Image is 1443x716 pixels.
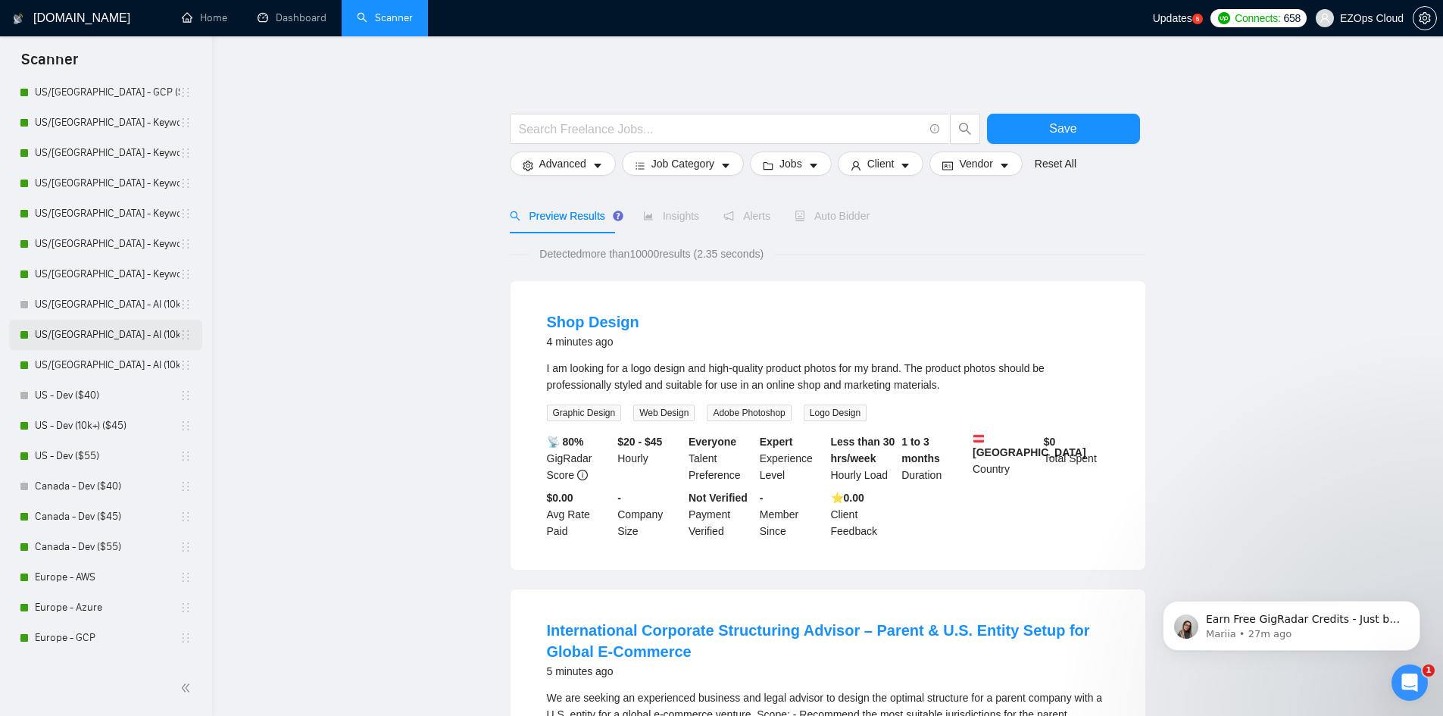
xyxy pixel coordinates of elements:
span: caret-down [999,160,1010,171]
b: - [760,492,764,504]
li: US/Canada - Keywords ($40) [9,108,202,138]
span: holder [180,299,192,311]
a: US/[GEOGRAPHIC_DATA] - Keywords ($40) [35,108,180,138]
li: US/Canada - Keywords ($45) [9,138,202,168]
li: US/Canada - Keywords (Others) ($45) [9,229,202,259]
div: GigRadar Score [544,433,615,483]
img: upwork-logo.png [1218,12,1230,24]
span: holder [180,117,192,129]
a: Europe - AWS [35,562,180,592]
span: Graphic Design [547,405,622,421]
span: user [1320,13,1330,23]
b: Expert [760,436,793,448]
span: robot [795,211,805,221]
img: 🇦🇹 [973,433,984,444]
input: Search Freelance Jobs... [519,120,923,139]
li: US/Canada - AI (10k+) ($40) [9,289,202,320]
a: US/[GEOGRAPHIC_DATA] - Keywords (Others) ($45) [35,229,180,259]
span: Detected more than 10000 results (2.35 seconds) [529,245,774,262]
span: notification [723,211,734,221]
span: Web Design [633,405,695,421]
a: US/[GEOGRAPHIC_DATA] - AI (10k+) ($40) [35,289,180,320]
b: Less than 30 hrs/week [831,436,895,464]
button: userClientcaret-down [838,152,924,176]
b: $ 0 [1044,436,1056,448]
div: Experience Level [757,433,828,483]
span: 1 [1423,664,1435,677]
li: Europe - Keywords [9,653,202,683]
span: search [951,122,979,136]
span: holder [180,450,192,462]
li: Canada - Dev ($40) [9,471,202,502]
li: US/Canada - AI (10k+) ($55) [9,350,202,380]
span: Connects: [1235,10,1280,27]
span: holder [180,511,192,523]
span: user [851,160,861,171]
button: search [950,114,980,144]
div: Hourly Load [828,433,899,483]
span: area-chart [643,211,654,221]
span: holder [180,86,192,98]
span: Scanner [9,48,90,80]
div: Member Since [757,489,828,539]
span: info-circle [930,124,940,134]
span: caret-down [900,160,910,171]
li: US/Canada - Keywords (Others) ($40) [9,199,202,229]
span: Client [867,155,895,172]
button: folderJobscaret-down [750,152,832,176]
a: US - Dev ($40) [35,380,180,411]
li: Europe - Azure [9,592,202,623]
b: 1 to 3 months [901,436,940,464]
div: Client Feedback [828,489,899,539]
span: caret-down [720,160,731,171]
div: Tooltip anchor [611,209,625,223]
a: US/[GEOGRAPHIC_DATA] - GCP ($55) [35,77,180,108]
span: holder [180,632,192,644]
span: holder [180,238,192,250]
button: settingAdvancedcaret-down [510,152,616,176]
li: US - Dev (10k+) ($45) [9,411,202,441]
text: 5 [1196,16,1200,23]
img: logo [13,7,23,31]
button: Save [987,114,1140,144]
a: US - Dev (10k+) ($45) [35,411,180,441]
div: Duration [898,433,970,483]
b: ⭐️ 0.00 [831,492,864,504]
span: Auto Bidder [795,210,870,222]
div: Payment Verified [686,489,757,539]
span: 658 [1283,10,1300,27]
b: $20 - $45 [617,436,662,448]
a: US/[GEOGRAPHIC_DATA] - Keywords ($45) [35,138,180,168]
span: caret-down [808,160,819,171]
span: Job Category [651,155,714,172]
a: Europe - Azure [35,592,180,623]
div: I am looking for a logo design and high-quality product photos for my brand. The product photos s... [547,360,1109,393]
li: Canada - Dev ($45) [9,502,202,532]
span: holder [180,268,192,280]
a: Canada - Dev ($40) [35,471,180,502]
span: caret-down [592,160,603,171]
span: holder [180,389,192,402]
span: Insights [643,210,699,222]
a: setting [1413,12,1437,24]
span: setting [1413,12,1436,24]
a: International Corporate Structuring Advisor – Parent & U.S. Entity Setup for Global E-Commerce [547,622,1090,660]
span: Alerts [723,210,770,222]
a: homeHome [182,11,227,24]
a: Canada - Dev ($55) [35,532,180,562]
button: barsJob Categorycaret-down [622,152,744,176]
div: Talent Preference [686,433,757,483]
span: holder [180,602,192,614]
a: US/[GEOGRAPHIC_DATA] - Keywords (Others) ($40) [35,199,180,229]
span: Save [1049,119,1076,138]
b: - [617,492,621,504]
span: search [510,211,520,221]
a: Canada - Dev ($45) [35,502,180,532]
button: setting [1413,6,1437,30]
span: Updates [1153,12,1192,24]
span: Preview Results [510,210,619,222]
